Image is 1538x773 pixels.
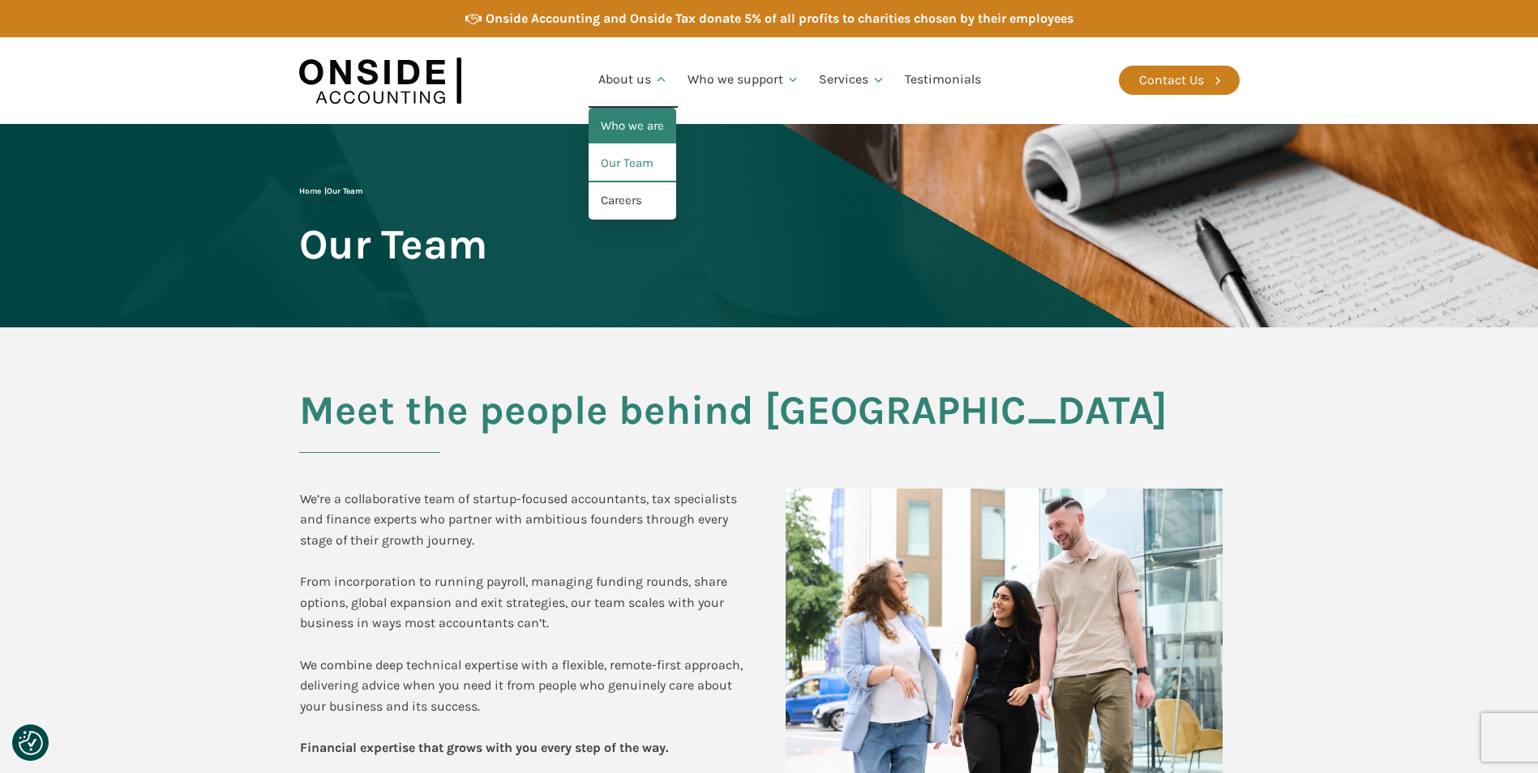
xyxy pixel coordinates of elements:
span: | [299,186,362,196]
button: Consent Preferences [19,731,43,755]
a: Testimonials [895,53,991,108]
a: Careers [589,182,676,220]
img: Onside Accounting [299,49,461,112]
img: Revisit consent button [19,731,43,755]
a: Our Team [589,145,676,182]
a: About us [589,53,678,108]
h2: Meet the people behind [GEOGRAPHIC_DATA] [299,388,1240,453]
a: Home [299,186,321,196]
a: Who we support [678,53,810,108]
span: Our Team [299,222,487,267]
a: Contact Us [1119,66,1240,95]
div: Contact Us [1139,70,1204,91]
a: Who we are [589,108,676,145]
div: We’re a collaborative team of startup-focused accountants, tax specialists and finance experts wh... [300,489,753,758]
div: Onside Accounting and Onside Tax donate 5% of all profits to charities chosen by their employees [486,8,1073,29]
span: Our Team [327,186,362,196]
b: Financial expertise that grows with you every step of the way. [300,740,668,755]
a: Services [809,53,895,108]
